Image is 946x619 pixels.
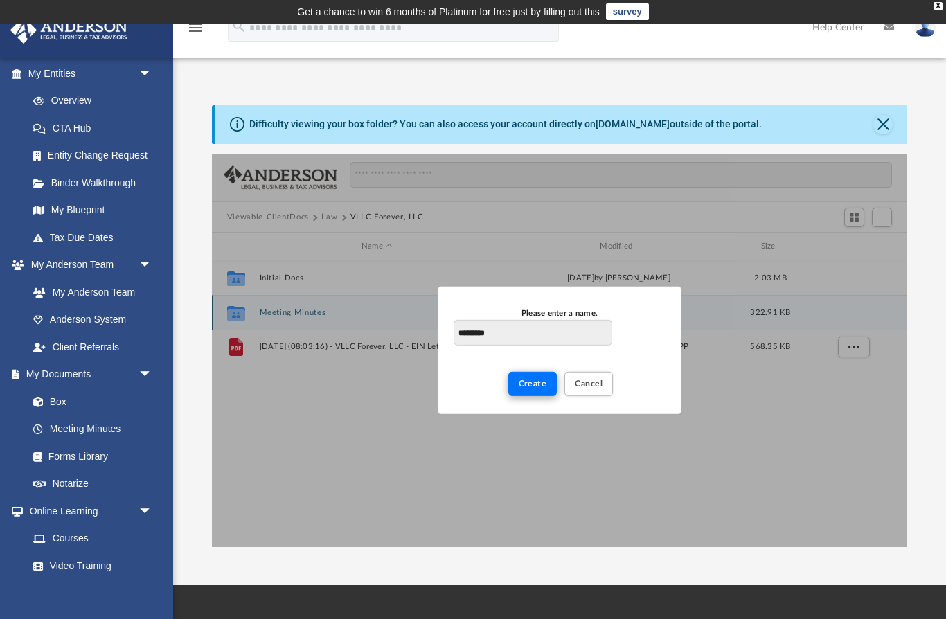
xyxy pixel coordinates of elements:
a: Client Referrals [19,333,166,361]
div: Please enter a name. [454,307,666,320]
input: Please enter a name. [454,320,612,346]
a: My Anderson Teamarrow_drop_down [10,251,166,279]
span: arrow_drop_down [139,361,166,389]
button: Cancel [564,372,613,396]
a: Notarize [19,470,166,498]
img: Anderson Advisors Platinum Portal [6,17,132,44]
a: CTA Hub [19,114,173,142]
a: Box [19,388,159,415]
a: Overview [19,87,173,115]
button: Close [873,115,893,134]
a: My Entitiesarrow_drop_down [10,60,173,87]
a: Tax Due Dates [19,224,173,251]
span: arrow_drop_down [139,497,166,526]
span: arrow_drop_down [139,251,166,280]
div: New Folder [438,287,681,414]
button: Create [508,372,557,396]
a: menu [187,26,204,36]
a: My Blueprint [19,197,166,224]
a: Anderson System [19,306,166,334]
span: arrow_drop_down [139,60,166,88]
a: [DOMAIN_NAME] [596,118,670,129]
a: My Documentsarrow_drop_down [10,361,166,388]
a: Forms Library [19,442,159,470]
i: search [231,19,247,34]
div: close [934,2,943,10]
span: Create [519,379,547,388]
a: Entity Change Request [19,142,173,170]
a: Video Training [19,552,159,580]
a: Courses [19,525,166,553]
i: menu [187,19,204,36]
a: Binder Walkthrough [19,169,173,197]
div: Get a chance to win 6 months of Platinum for free just by filling out this [297,3,600,20]
a: Online Learningarrow_drop_down [10,497,166,525]
span: Cancel [575,379,603,388]
a: My Anderson Team [19,278,159,306]
div: Difficulty viewing your box folder? You can also access your account directly on outside of the p... [249,117,762,132]
img: User Pic [915,17,936,37]
a: Meeting Minutes [19,415,166,443]
a: survey [606,3,649,20]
